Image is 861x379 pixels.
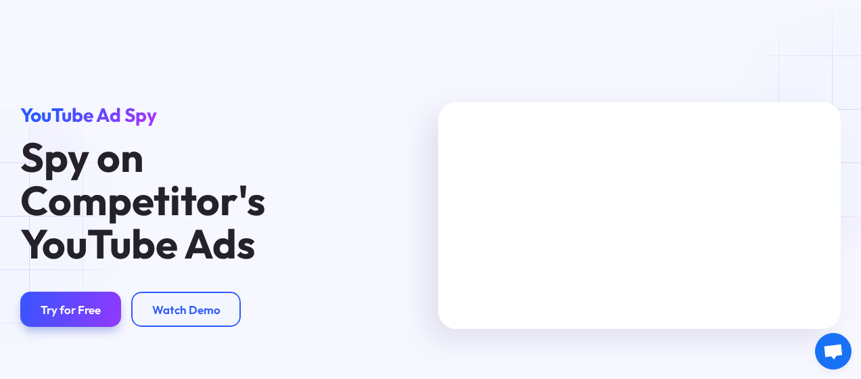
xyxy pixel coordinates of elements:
a: Try for Free [20,292,121,328]
div: Try for Free [41,303,101,317]
a: Open chat [815,333,852,370]
iframe: Spy on Your Competitor's Keywords & YouTube Ads (Free Trial Link Below) [438,102,841,329]
h1: Spy on Competitor's YouTube Ads [20,136,352,266]
div: Watch Demo [152,303,220,317]
span: YouTube Ad Spy [20,103,157,127]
